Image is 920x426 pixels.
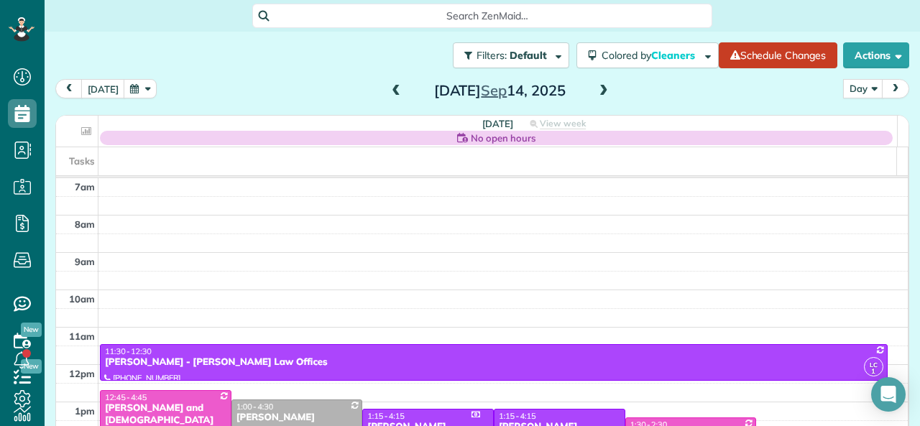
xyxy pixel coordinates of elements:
span: Tasks [69,155,95,167]
div: [PERSON_NAME] [236,412,359,424]
button: [DATE] [81,79,125,98]
small: 1 [865,365,883,379]
span: 10am [69,293,95,305]
span: View week [540,118,586,129]
span: 8am [75,218,95,230]
span: Colored by [602,49,700,62]
span: 1:00 - 4:30 [236,402,274,412]
span: LC [870,361,878,369]
span: 9am [75,256,95,267]
span: Sep [481,81,507,99]
span: [DATE] [482,118,513,129]
span: 7am [75,181,95,193]
span: 11:30 - 12:30 [105,346,152,356]
span: Default [510,49,548,62]
span: No open hours [471,131,535,145]
button: Filters: Default [453,42,569,68]
span: 11am [69,330,95,342]
span: Filters: [477,49,507,62]
button: Day [843,79,883,98]
button: next [882,79,909,98]
a: Schedule Changes [719,42,837,68]
button: Actions [843,42,909,68]
span: New [21,323,42,337]
button: Colored byCleaners [576,42,719,68]
div: [PERSON_NAME] - [PERSON_NAME] Law Offices [104,356,883,369]
h2: [DATE] 14, 2025 [410,83,589,98]
span: 1:15 - 4:15 [367,411,405,421]
span: 12:45 - 4:45 [105,392,147,402]
span: 12pm [69,368,95,379]
span: 1pm [75,405,95,417]
a: Filters: Default [446,42,569,68]
button: prev [55,79,83,98]
span: 1:15 - 4:15 [499,411,536,421]
span: Cleaners [651,49,697,62]
div: Open Intercom Messenger [871,377,906,412]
